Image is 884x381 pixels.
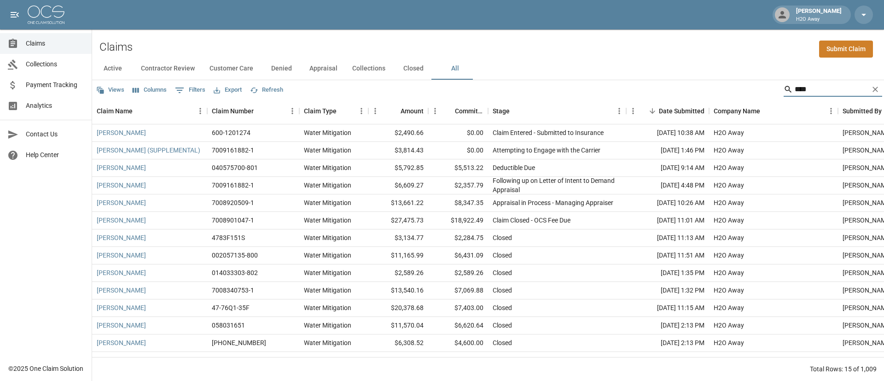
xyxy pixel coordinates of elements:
div: [DATE] 10:38 AM [626,124,709,142]
div: 7008920509-1 [212,198,254,207]
div: $6,620.64 [428,317,488,334]
div: $11,570.04 [368,317,428,334]
div: Submitted By [843,98,882,124]
div: Following up on Letter of Intent to Demand Appraisal [493,176,622,194]
div: [DATE] 4:02 PM [626,352,709,369]
button: Appraisal [302,58,345,80]
span: Analytics [26,101,84,111]
div: [DATE] 4:48 PM [626,177,709,194]
a: [PERSON_NAME] [97,338,146,347]
div: $18,922.49 [428,212,488,229]
div: $3,134.77 [368,229,428,247]
span: Help Center [26,150,84,160]
div: Deductible Due [493,163,535,172]
button: Sort [388,105,401,117]
a: [PERSON_NAME] [97,181,146,190]
a: [PERSON_NAME] [97,321,146,330]
div: Claim Number [207,98,299,124]
div: $2,589.26 [368,264,428,282]
button: Menu [285,104,299,118]
div: Claim Entered - Submitted to Insurance [493,128,604,137]
div: H2O Away [714,321,744,330]
div: Date Submitted [659,98,704,124]
button: Denied [261,58,302,80]
div: $6,308.52 [368,334,428,352]
div: Water Mitigation [304,233,351,242]
img: ocs-logo-white-transparent.png [28,6,64,24]
div: $7,403.00 [428,299,488,317]
button: Select columns [130,83,169,97]
div: Attempting to Engage with the Carrier [493,146,600,155]
button: Customer Care [202,58,261,80]
div: Search [784,82,882,99]
div: $6,609.27 [368,177,428,194]
div: Water Mitigation [304,216,351,225]
div: H2O Away [714,146,744,155]
div: Water Mitigation [304,251,351,260]
div: $20,378.68 [368,299,428,317]
div: © 2025 One Claim Solution [8,364,83,373]
div: $2,589.26 [428,264,488,282]
div: $0.00 [428,124,488,142]
div: 01-007-945925 [212,338,266,347]
div: [DATE] 1:32 PM [626,282,709,299]
div: [PERSON_NAME] [792,6,845,23]
div: Claim Type [299,98,368,124]
div: dynamic tabs [92,58,884,80]
button: Menu [824,104,838,118]
div: Stage [488,98,626,124]
div: $2,490.66 [368,124,428,142]
div: Committed Amount [455,98,483,124]
a: [PERSON_NAME] [97,233,146,242]
div: [DATE] 10:26 AM [626,194,709,212]
div: [DATE] 11:15 AM [626,299,709,317]
div: Closed [493,338,512,347]
button: Sort [510,105,523,117]
a: [PERSON_NAME] [97,286,146,295]
div: Amount [368,98,428,124]
h2: Claims [99,41,133,54]
div: H2O Away [714,233,744,242]
button: Sort [337,105,349,117]
div: $6,431.09 [428,247,488,264]
div: Closed [493,268,512,277]
div: 600-1201274 [212,128,250,137]
div: Company Name [714,98,760,124]
div: Company Name [709,98,838,124]
a: [PERSON_NAME] [97,303,146,312]
button: Closed [393,58,434,80]
div: $7,825.86 [428,352,488,369]
div: Closed [493,303,512,312]
button: Menu [612,104,626,118]
button: Menu [355,104,368,118]
div: 002057135-800 [212,251,258,260]
span: Contact Us [26,129,84,139]
div: H2O Away [714,286,744,295]
a: [PERSON_NAME] [97,163,146,172]
button: Menu [428,104,442,118]
span: Collections [26,59,84,69]
div: Total Rows: 15 of 1,009 [810,364,877,374]
button: Export [211,83,244,97]
span: Claims [26,39,84,48]
a: [PERSON_NAME] [97,128,146,137]
button: Sort [254,105,267,117]
div: Stage [493,98,510,124]
div: MJWC266731-001 [212,356,266,365]
button: Views [94,83,127,97]
a: [PERSON_NAME] [97,198,146,207]
div: Closed [493,356,512,365]
div: Closed [493,251,512,260]
button: Sort [646,105,659,117]
div: [DATE] 11:51 AM [626,247,709,264]
div: $27,475.73 [368,212,428,229]
button: Refresh [248,83,285,97]
div: Water Mitigation [304,146,351,155]
div: H2O Away [714,356,744,365]
button: Active [92,58,134,80]
button: Sort [133,105,145,117]
div: $0.00 [428,142,488,159]
div: [DATE] 11:01 AM [626,212,709,229]
a: Submit Claim [819,41,873,58]
div: 040575700-801 [212,163,258,172]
